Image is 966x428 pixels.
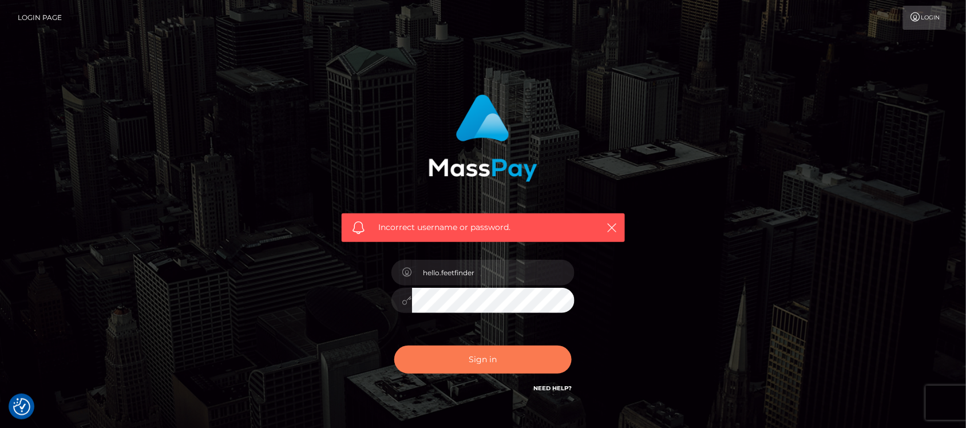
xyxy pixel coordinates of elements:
[394,346,572,374] button: Sign in
[18,6,62,30] a: Login Page
[13,398,30,415] img: Revisit consent button
[429,94,537,182] img: MassPay Login
[379,221,588,233] span: Incorrect username or password.
[412,260,575,286] input: Username...
[13,398,30,415] button: Consent Preferences
[533,385,572,392] a: Need Help?
[903,6,947,30] a: Login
